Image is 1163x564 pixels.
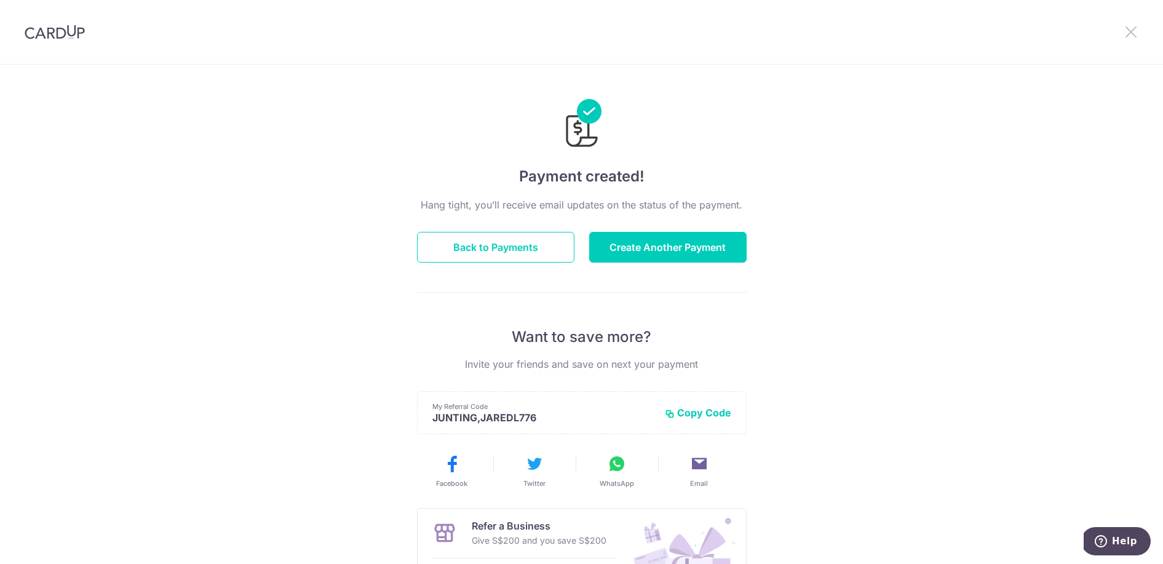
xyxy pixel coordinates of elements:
[663,454,736,488] button: Email
[432,411,655,424] p: JUNTING,JAREDL776
[436,479,467,488] span: Facebook
[417,197,747,212] p: Hang tight, you’ll receive email updates on the status of the payment.
[417,327,747,347] p: Want to save more?
[25,25,85,39] img: CardUp
[665,407,731,419] button: Copy Code
[690,479,708,488] span: Email
[589,232,747,263] button: Create Another Payment
[562,99,601,151] img: Payments
[1084,527,1151,558] iframe: Opens a widget where you can find more information
[523,479,546,488] span: Twitter
[417,357,747,371] p: Invite your friends and save on next your payment
[417,165,747,188] h4: Payment created!
[600,479,634,488] span: WhatsApp
[498,454,571,488] button: Twitter
[432,402,655,411] p: My Referral Code
[581,454,653,488] button: WhatsApp
[472,518,606,533] p: Refer a Business
[472,533,606,548] p: Give S$200 and you save S$200
[417,232,574,263] button: Back to Payments
[416,454,488,488] button: Facebook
